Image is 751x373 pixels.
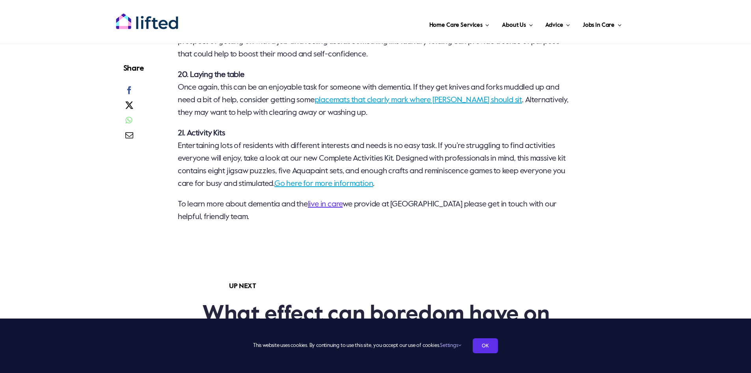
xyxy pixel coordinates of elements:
nav: Main Menu [204,12,624,36]
strong: 20. Laying the table [178,71,244,79]
a: Go here for more information [274,180,373,188]
a: OK [473,338,498,353]
a: WhatsApp [123,115,134,130]
strong: UP NEXT [229,283,256,290]
a: live in care [308,201,343,208]
strong: 21. Activity Kits [178,129,225,137]
a: Jobs in Care [580,12,624,36]
a: Home Care Services [427,12,492,36]
span: About Us [502,19,526,32]
a: Settings [440,343,461,348]
a: Advice [543,12,572,36]
span: Advice [545,19,563,32]
span: Jobs in Care [583,19,615,32]
p: Entertaining lots of residents with different interests and needs is no easy task. If you’re stru... [178,127,574,190]
a: placemats that clearly mark where [PERSON_NAME] should sit [315,96,522,104]
a: X [123,100,136,115]
span: This website uses cookies. By continuing to use this site, you accept our use of cookies. [253,339,461,352]
a: What effect can boredom have on someone with dementia? [202,304,550,348]
a: About Us [499,12,535,36]
p: Once again, this can be an enjoyable task for someone with dementia. If they get knives and forks... [178,69,574,119]
span: Home Care Services [429,19,483,32]
a: lifted-logo [116,13,179,21]
h4: Share [123,63,144,74]
p: To learn more about dementia and the we provide at [GEOGRAPHIC_DATA] please get in touch with our... [178,198,574,223]
a: Facebook [123,85,136,100]
a: Email [123,130,136,145]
